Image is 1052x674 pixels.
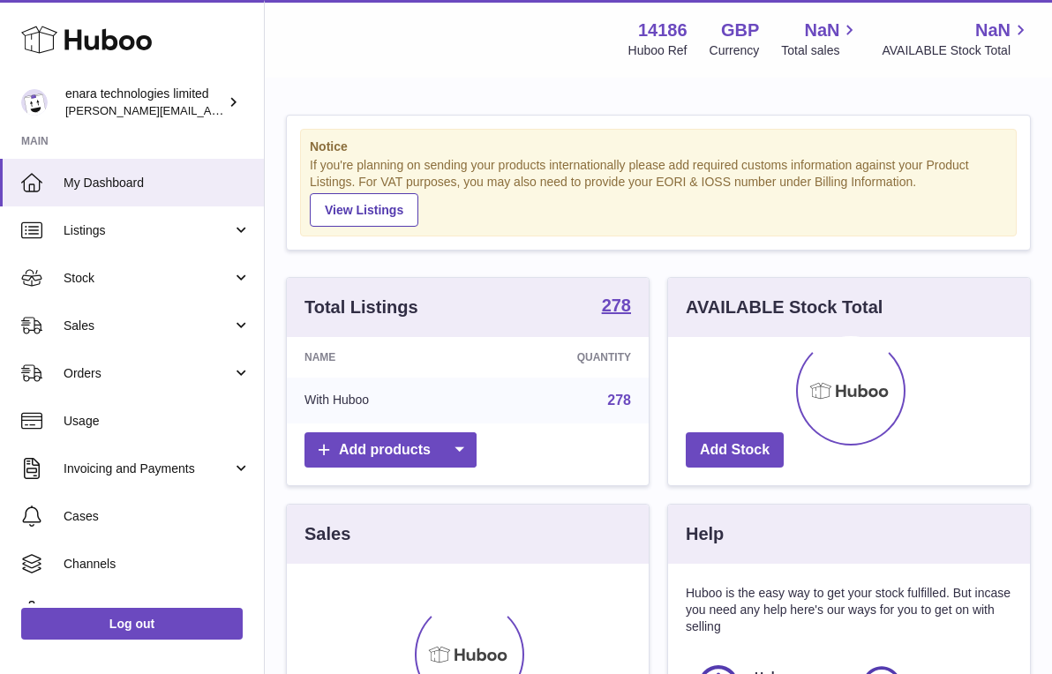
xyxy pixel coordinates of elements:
[628,42,688,59] div: Huboo Ref
[64,461,232,477] span: Invoicing and Payments
[686,522,724,546] h3: Help
[304,432,477,468] a: Add products
[304,296,418,319] h3: Total Listings
[686,296,883,319] h3: AVAILABLE Stock Total
[602,296,631,318] a: 278
[686,432,784,468] a: Add Stock
[21,608,243,640] a: Log out
[607,393,631,408] a: 278
[65,86,224,119] div: enara technologies limited
[64,175,251,191] span: My Dashboard
[64,318,232,334] span: Sales
[781,42,860,59] span: Total sales
[686,585,1012,635] p: Huboo is the easy way to get your stock fulfilled. But incase you need any help here's our ways f...
[638,19,688,42] strong: 14186
[287,378,477,423] td: With Huboo
[721,19,759,42] strong: GBP
[310,157,1007,226] div: If you're planning on sending your products internationally please add required customs informati...
[65,103,354,117] span: [PERSON_NAME][EMAIL_ADDRESS][DOMAIN_NAME]
[64,556,251,573] span: Channels
[21,89,48,116] img: Dee@enara.co
[804,19,839,42] span: NaN
[882,42,1031,59] span: AVAILABLE Stock Total
[310,193,418,227] a: View Listings
[64,270,232,287] span: Stock
[64,413,251,430] span: Usage
[882,19,1031,59] a: NaN AVAILABLE Stock Total
[602,296,631,314] strong: 278
[781,19,860,59] a: NaN Total sales
[710,42,760,59] div: Currency
[287,337,477,378] th: Name
[64,508,251,525] span: Cases
[64,365,232,382] span: Orders
[64,222,232,239] span: Listings
[975,19,1011,42] span: NaN
[304,522,350,546] h3: Sales
[477,337,649,378] th: Quantity
[310,139,1007,155] strong: Notice
[64,603,251,620] span: Settings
